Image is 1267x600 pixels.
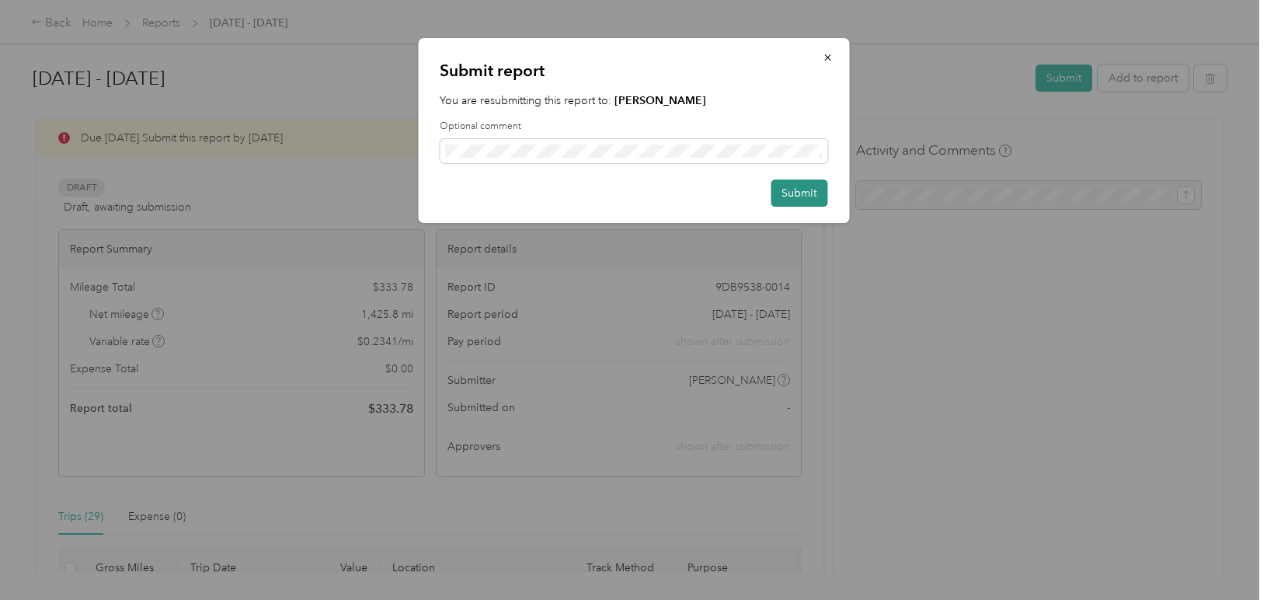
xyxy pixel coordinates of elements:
[1180,513,1267,600] iframe: Everlance-gr Chat Button Frame
[771,180,827,207] button: Submit
[440,92,827,109] p: You are resubmitting this report to:
[440,60,827,82] p: Submit report
[614,94,706,107] strong: [PERSON_NAME]
[440,120,827,134] label: Optional comment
